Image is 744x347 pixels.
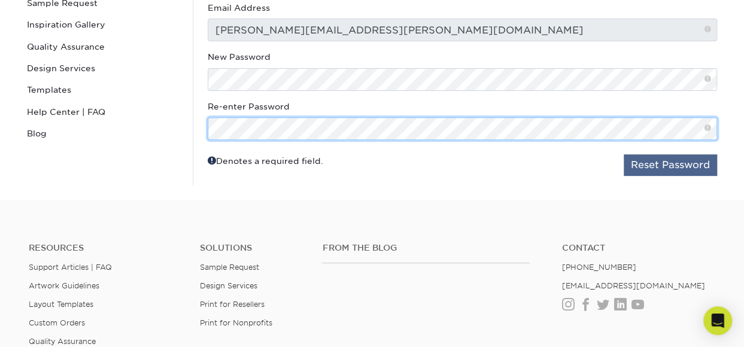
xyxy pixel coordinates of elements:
h4: Resources [29,243,182,253]
a: Custom Orders [29,318,85,327]
div: Open Intercom Messenger [703,306,732,335]
a: [PHONE_NUMBER] [562,263,636,272]
label: New Password [208,51,271,63]
a: Contact [562,243,715,253]
a: Quality Assurance [29,337,96,346]
label: Email Address [208,2,270,14]
div: Denotes a required field. [208,154,323,167]
a: Print for Nonprofits [200,318,272,327]
a: Templates [22,79,184,101]
a: Print for Resellers [200,300,265,309]
a: Inspiration Gallery [22,14,184,35]
button: Reset Password [624,154,717,176]
a: Support Articles | FAQ [29,263,112,272]
h4: From the Blog [322,243,530,253]
a: Layout Templates [29,300,93,309]
a: Artwork Guidelines [29,281,99,290]
a: Sample Request [200,263,259,272]
label: Re-enter Password [208,101,290,112]
a: [EMAIL_ADDRESS][DOMAIN_NAME] [562,281,705,290]
a: Help Center | FAQ [22,101,184,123]
a: Quality Assurance [22,36,184,57]
h4: Solutions [200,243,304,253]
a: Design Services [22,57,184,79]
a: Blog [22,123,184,144]
a: Design Services [200,281,257,290]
